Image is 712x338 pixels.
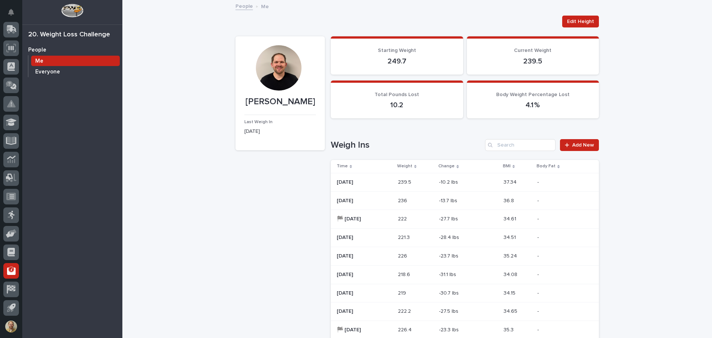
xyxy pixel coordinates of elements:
button: users-avatar [3,319,19,334]
p: -13.7 lbs [439,196,459,204]
h1: Weigh Ins [331,140,482,151]
p: [PERSON_NAME] [244,96,316,107]
button: Edit Height [562,16,599,27]
p: 34.65 [504,307,519,315]
p: 249.7 [340,57,454,66]
tr: 🏁 [DATE]🏁 [DATE] 222222 -27.7 lbs-27.7 lbs 34.6134.61 -- [331,210,599,229]
p: 🏁 [DATE] [337,214,362,222]
p: Me [261,2,269,10]
span: Edit Height [567,18,594,25]
p: 222 [398,214,408,222]
p: 226 [398,252,409,259]
a: Me [29,56,122,66]
p: BMI [503,162,511,170]
p: 236 [398,196,409,204]
p: -27.5 lbs [439,307,460,315]
tr: [DATE][DATE] 239.5239.5 -10.2 lbs-10.2 lbs 37.3437.34 -- [331,173,599,191]
span: Add New [572,142,594,148]
tr: [DATE][DATE] 219219 -30.7 lbs-30.7 lbs 34.1534.15 -- [331,284,599,302]
p: 4.1 % [476,101,590,109]
p: 10.2 [340,101,454,109]
input: Search [485,139,556,151]
span: Current Weight [514,48,551,53]
p: 35.3 [504,325,515,333]
p: 34.61 [504,214,518,222]
p: [DATE] [337,289,355,296]
p: - [537,252,540,259]
p: -31.1 lbs [439,270,458,278]
p: [DATE] [337,307,355,315]
p: 34.08 [504,270,519,278]
p: Body Fat [537,162,556,170]
p: [DATE] [337,178,355,186]
p: 239.5 [476,57,590,66]
a: Everyone [29,66,122,77]
p: 34.51 [504,233,517,241]
tr: [DATE][DATE] 222.2222.2 -27.5 lbs-27.5 lbs 34.6534.65 -- [331,302,599,321]
p: - [537,289,540,296]
p: 239.5 [398,178,413,186]
div: 20. Weight Loss Challenge [28,31,110,39]
p: Weight [397,162,412,170]
p: -27.7 lbs [439,214,459,222]
img: Workspace Logo [61,4,83,17]
p: -23.3 lbs [439,325,460,333]
span: Body Weight Percentage Lost [496,92,570,97]
p: [DATE] [244,128,316,135]
p: - [537,233,540,241]
p: 36.8 [504,196,515,204]
tr: [DATE][DATE] 236236 -13.7 lbs-13.7 lbs 36.836.8 -- [331,191,599,210]
p: 226.4 [398,325,413,333]
p: 221.3 [398,233,411,241]
p: -30.7 lbs [439,289,460,296]
p: [DATE] [337,270,355,278]
a: People [22,44,122,55]
p: - [537,178,540,186]
p: 218.6 [398,270,412,278]
p: -10.2 lbs [439,178,459,186]
span: Last Weigh In [244,120,273,124]
p: [DATE] [337,196,355,204]
a: People [235,1,253,10]
p: 219 [398,289,408,296]
div: Notifications [9,9,19,21]
p: - [537,214,540,222]
p: Everyone [35,69,60,75]
p: -23.7 lbs [439,252,460,259]
button: Notifications [3,4,19,20]
p: 35.24 [504,252,518,259]
p: [DATE] [337,233,355,241]
p: [DATE] [337,252,355,259]
a: Add New [560,139,599,151]
p: - [537,270,540,278]
p: People [28,47,46,53]
p: - [537,196,540,204]
tr: [DATE][DATE] 226226 -23.7 lbs-23.7 lbs 35.2435.24 -- [331,247,599,265]
p: -28.4 lbs [439,233,461,241]
tr: [DATE][DATE] 221.3221.3 -28.4 lbs-28.4 lbs 34.5134.51 -- [331,229,599,247]
p: Change [438,162,455,170]
p: 222.2 [398,307,412,315]
p: Me [35,58,43,65]
span: Total Pounds Lost [375,92,419,97]
p: - [537,325,540,333]
p: 37.34 [504,178,518,186]
tr: [DATE][DATE] 218.6218.6 -31.1 lbs-31.1 lbs 34.0834.08 -- [331,265,599,284]
p: 🏁 [DATE] [337,325,362,333]
span: Starting Weight [378,48,416,53]
p: - [537,307,540,315]
p: 34.15 [504,289,517,296]
p: Time [337,162,348,170]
